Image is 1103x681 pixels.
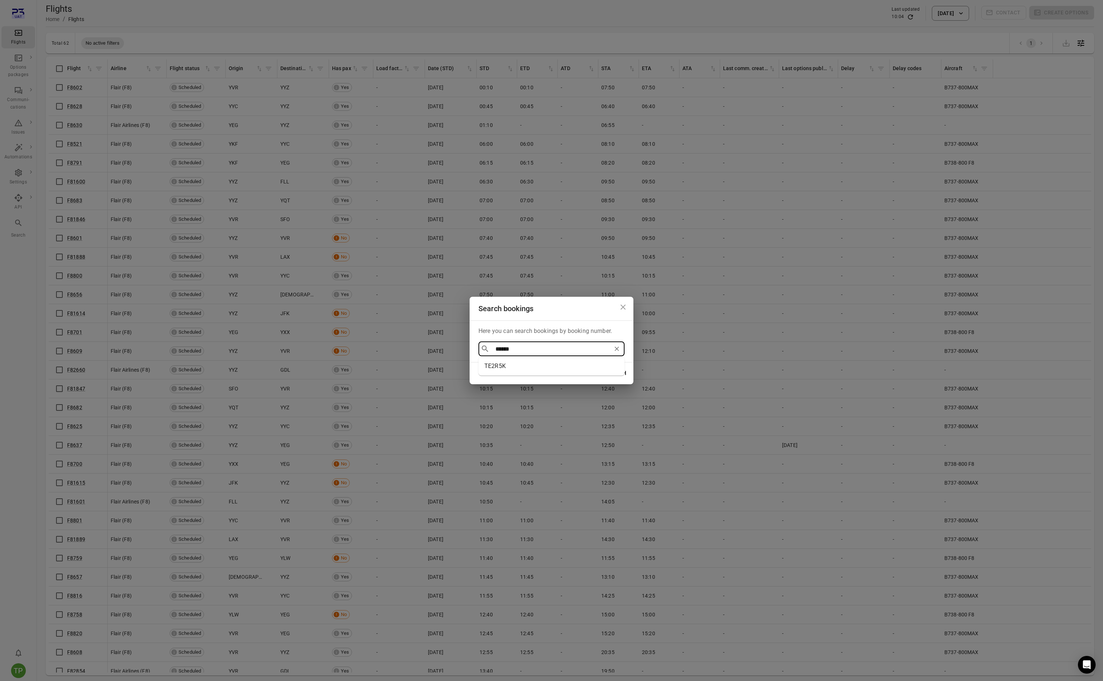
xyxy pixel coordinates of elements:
li: TE2R5K [478,360,625,373]
button: Clear [612,344,622,354]
p: Here you can search bookings by booking number. [478,327,625,336]
button: Close dialog [616,300,630,314]
div: Open Intercom Messenger [1078,656,1096,674]
h2: Search bookings [470,297,633,320]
